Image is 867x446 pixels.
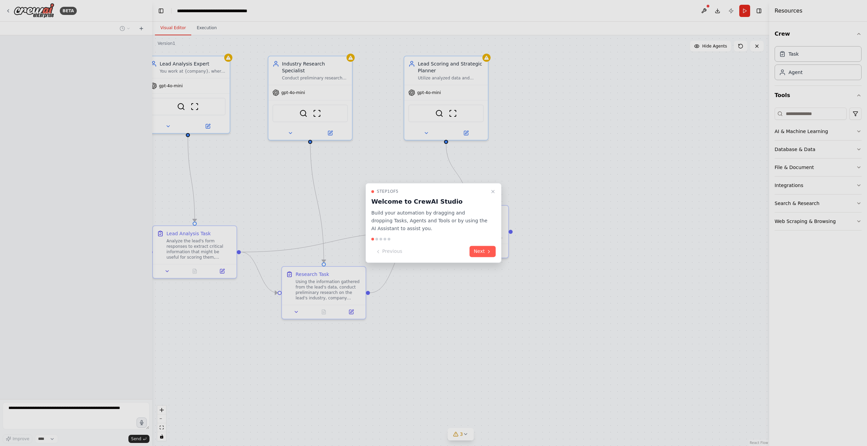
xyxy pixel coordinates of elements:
[470,246,496,257] button: Next
[489,187,497,196] button: Close walkthrough
[371,246,406,257] button: Previous
[377,189,399,194] span: Step 1 of 5
[156,6,166,16] button: Hide left sidebar
[371,197,488,206] h3: Welcome to CrewAI Studio
[371,209,488,232] p: Build your automation by dragging and dropping Tasks, Agents and Tools or by using the AI Assista...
